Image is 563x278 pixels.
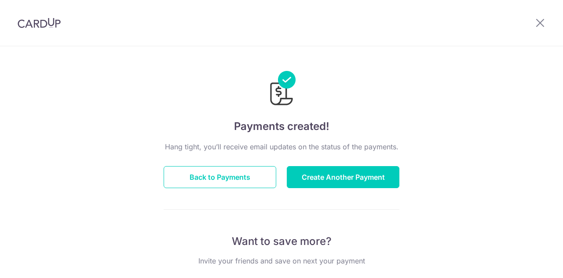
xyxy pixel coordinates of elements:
[164,256,399,266] p: Invite your friends and save on next your payment
[164,141,399,152] p: Hang tight, you’ll receive email updates on the status of the payments.
[287,166,399,188] button: Create Another Payment
[18,18,61,28] img: CardUp
[164,166,276,188] button: Back to Payments
[164,119,399,134] h4: Payments created!
[164,234,399,248] p: Want to save more?
[267,71,296,108] img: Payments
[507,252,554,274] iframe: Opens a widget where you can find more information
